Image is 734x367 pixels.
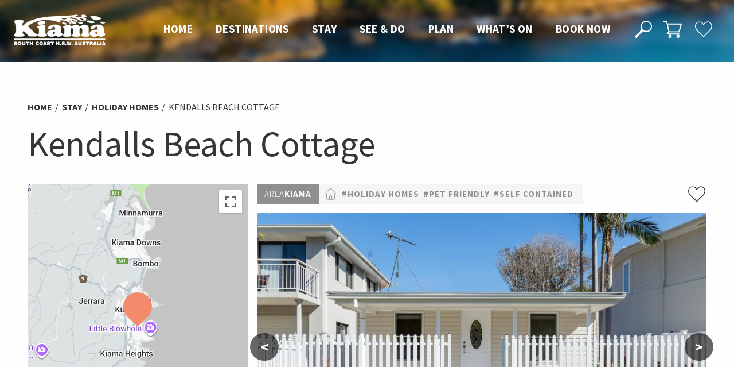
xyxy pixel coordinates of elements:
[152,20,622,39] nav: Main Menu
[494,187,573,202] a: #Self Contained
[685,333,713,361] button: >
[28,121,706,167] h1: Kendalls Beach Cottage
[92,101,159,113] a: Holiday Homes
[28,101,52,113] a: Home
[312,22,337,36] span: Stay
[216,22,289,36] span: Destinations
[428,22,454,36] span: Plan
[257,184,319,204] p: Kiama
[14,14,106,45] img: Kiama Logo
[62,101,82,113] a: Stay
[264,188,284,199] span: Area
[360,22,405,36] span: See & Do
[423,187,490,202] a: #Pet Friendly
[342,187,419,202] a: #Holiday Homes
[169,100,280,115] li: Kendalls Beach Cottage
[556,22,610,36] span: Book now
[219,190,242,213] button: Toggle fullscreen view
[250,333,279,361] button: <
[477,22,533,36] span: What’s On
[163,22,193,36] span: Home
